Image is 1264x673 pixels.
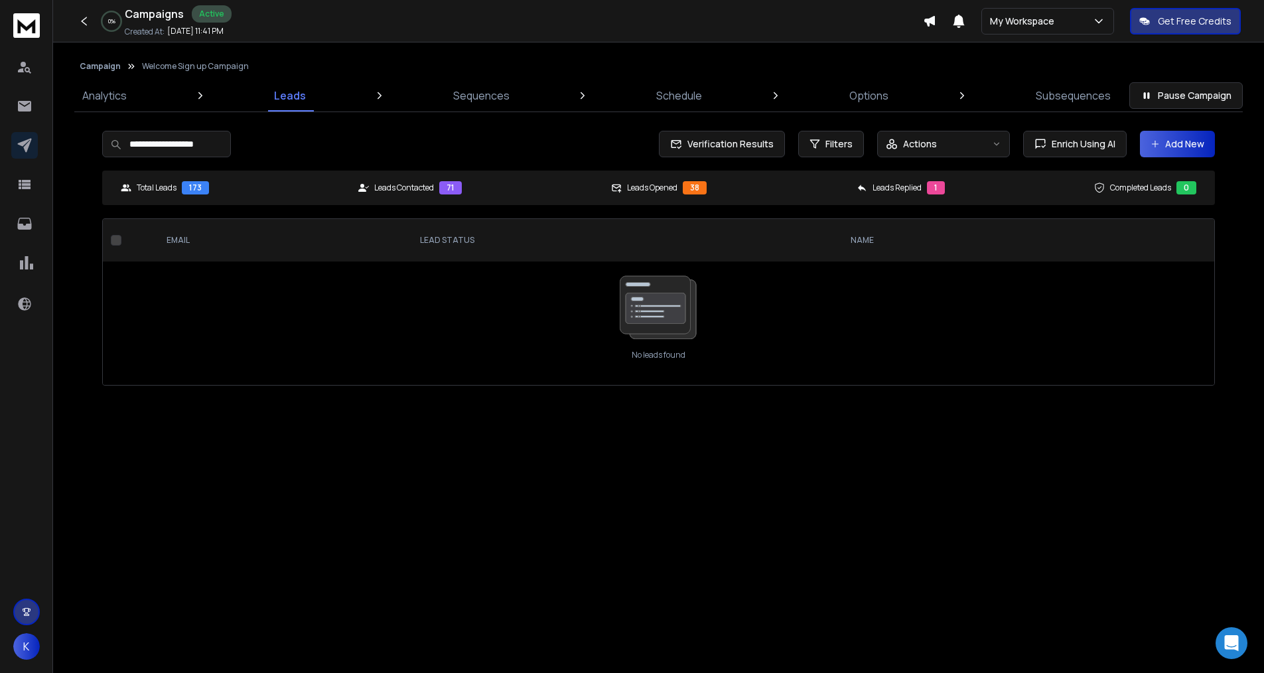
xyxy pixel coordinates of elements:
p: Leads Opened [627,183,677,193]
button: Campaign [80,61,121,72]
div: 71 [439,181,462,194]
th: LEAD STATUS [409,219,840,262]
div: Open Intercom Messenger [1216,627,1247,659]
p: Welcome Sign up Campaign [142,61,249,72]
p: Subsequences [1036,88,1111,104]
span: Filters [825,137,853,151]
p: Get Free Credits [1158,15,1231,28]
p: No leads found [632,350,685,360]
button: K [13,633,40,660]
p: 0 % [108,17,115,25]
a: Leads [266,80,314,112]
a: Subsequences [1028,80,1119,112]
th: EMAIL [156,219,409,262]
p: Leads Replied [873,183,922,193]
p: Leads [274,88,306,104]
p: Analytics [82,88,127,104]
p: Options [849,88,888,104]
p: My Workspace [990,15,1060,28]
p: [DATE] 11:41 PM [167,26,224,37]
img: logo [13,13,40,38]
div: 0 [1176,181,1196,194]
a: Schedule [648,80,710,112]
p: Completed Leads [1110,183,1171,193]
p: Total Leads [137,183,176,193]
h1: Campaigns [125,6,184,22]
button: Pause Campaign [1129,82,1243,109]
button: Get Free Credits [1130,8,1241,35]
a: Analytics [74,80,135,112]
th: NAME [840,219,1093,262]
div: 173 [182,181,209,194]
span: Enrich Using AI [1046,137,1115,151]
div: Active [192,5,232,23]
button: Filters [798,131,864,157]
p: Sequences [453,88,510,104]
span: Verification Results [682,137,774,151]
a: Sequences [445,80,518,112]
div: 38 [683,181,707,194]
button: Enrich Using AI [1023,131,1127,157]
p: Actions [903,137,937,151]
div: 1 [927,181,945,194]
button: Verification Results [659,131,785,157]
p: Leads Contacted [374,183,434,193]
p: Created At: [125,27,165,37]
button: Add New [1140,131,1215,157]
p: Schedule [656,88,702,104]
a: Options [841,80,896,112]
